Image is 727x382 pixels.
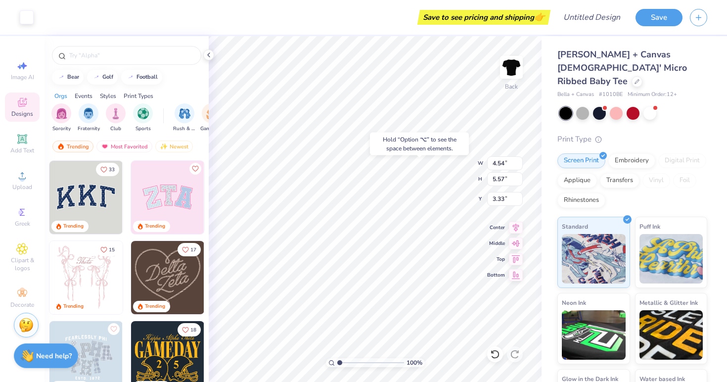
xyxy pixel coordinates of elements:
[136,125,151,133] span: Sports
[78,125,100,133] span: Fraternity
[96,163,119,176] button: Like
[179,108,190,119] img: Rush & Bid Image
[83,108,94,119] img: Fraternity Image
[190,247,196,252] span: 17
[636,9,682,26] button: Save
[5,256,40,272] span: Clipart & logos
[127,74,135,80] img: trend_line.gif
[67,74,79,80] div: bear
[190,328,196,333] span: 18
[487,272,505,279] span: Bottom
[52,125,71,133] span: Sorority
[639,234,703,284] img: Puff Ink
[49,241,123,314] img: 83dda5b0-2158-48ca-832c-f6b4ef4c4536
[160,143,168,150] img: Newest.gif
[642,173,670,188] div: Vinyl
[133,103,153,133] button: filter button
[75,92,92,100] div: Events
[63,223,84,230] div: Trending
[137,108,149,119] img: Sports Image
[200,103,223,133] button: filter button
[11,73,34,81] span: Image AI
[204,241,277,314] img: ead2b24a-117b-4488-9b34-c08fd5176a7b
[49,161,123,234] img: 3b9aba4f-e317-4aa7-a679-c95a879539bd
[68,50,195,60] input: Try "Alpha"
[555,7,628,27] input: Untitled Design
[557,91,594,99] span: Bella + Canvas
[56,108,67,119] img: Sorority Image
[109,247,115,252] span: 15
[557,153,605,168] div: Screen Print
[487,256,505,263] span: Top
[36,351,72,361] strong: Need help?
[628,91,677,99] span: Minimum Order: 12 +
[133,103,153,133] div: filter for Sports
[106,103,126,133] div: filter for Club
[110,125,121,133] span: Club
[204,161,277,234] img: 5ee11766-d822-42f5-ad4e-763472bf8dcf
[562,310,626,360] img: Neon Ink
[600,173,639,188] div: Transfers
[87,70,118,85] button: golf
[557,134,707,145] div: Print Type
[52,141,93,152] div: Trending
[173,103,196,133] div: filter for Rush & Bid
[108,323,120,335] button: Like
[78,103,100,133] button: filter button
[110,108,121,119] img: Club Image
[100,92,116,100] div: Styles
[15,220,30,228] span: Greek
[206,108,218,119] img: Game Day Image
[557,48,687,87] span: [PERSON_NAME] + Canvas [DEMOGRAPHIC_DATA]' Micro Ribbed Baby Tee
[51,103,71,133] div: filter for Sorority
[57,74,65,80] img: trend_line.gif
[200,125,223,133] span: Game Day
[189,163,201,175] button: Like
[63,303,84,310] div: Trending
[109,167,115,172] span: 33
[501,57,521,77] img: Back
[557,193,605,208] div: Rhinestones
[96,141,152,152] div: Most Favorited
[173,103,196,133] button: filter button
[78,103,100,133] div: filter for Fraternity
[10,146,34,154] span: Add Text
[420,10,548,25] div: Save to see pricing and shipping
[145,303,165,310] div: Trending
[178,243,201,256] button: Like
[658,153,706,168] div: Digital Print
[136,74,158,80] div: football
[639,310,703,360] img: Metallic & Glitter Ink
[407,358,422,367] span: 100 %
[487,224,505,231] span: Center
[124,92,153,100] div: Print Types
[608,153,655,168] div: Embroidery
[131,241,204,314] img: 12710c6a-dcc0-49ce-8688-7fe8d5f96fe2
[639,221,660,232] span: Puff Ink
[131,161,204,234] img: 9980f5e8-e6a1-4b4a-8839-2b0e9349023c
[534,11,545,23] span: 👉
[599,91,623,99] span: # 1010BE
[51,103,71,133] button: filter button
[562,297,586,308] span: Neon Ink
[562,221,588,232] span: Standard
[370,133,469,155] div: Hold “Option ⌥” to see the space between elements.
[52,70,84,85] button: bear
[57,143,65,150] img: trending.gif
[10,301,34,309] span: Decorate
[639,297,698,308] span: Metallic & Glitter Ink
[155,141,193,152] div: Newest
[562,234,626,284] img: Standard
[173,125,196,133] span: Rush & Bid
[673,173,696,188] div: Foil
[106,103,126,133] button: filter button
[178,323,201,336] button: Like
[557,173,597,188] div: Applique
[101,143,109,150] img: most_fav.gif
[122,241,195,314] img: d12a98c7-f0f7-4345-bf3a-b9f1b718b86e
[92,74,100,80] img: trend_line.gif
[122,161,195,234] img: edfb13fc-0e43-44eb-bea2-bf7fc0dd67f9
[505,82,518,91] div: Back
[487,240,505,247] span: Middle
[200,103,223,133] div: filter for Game Day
